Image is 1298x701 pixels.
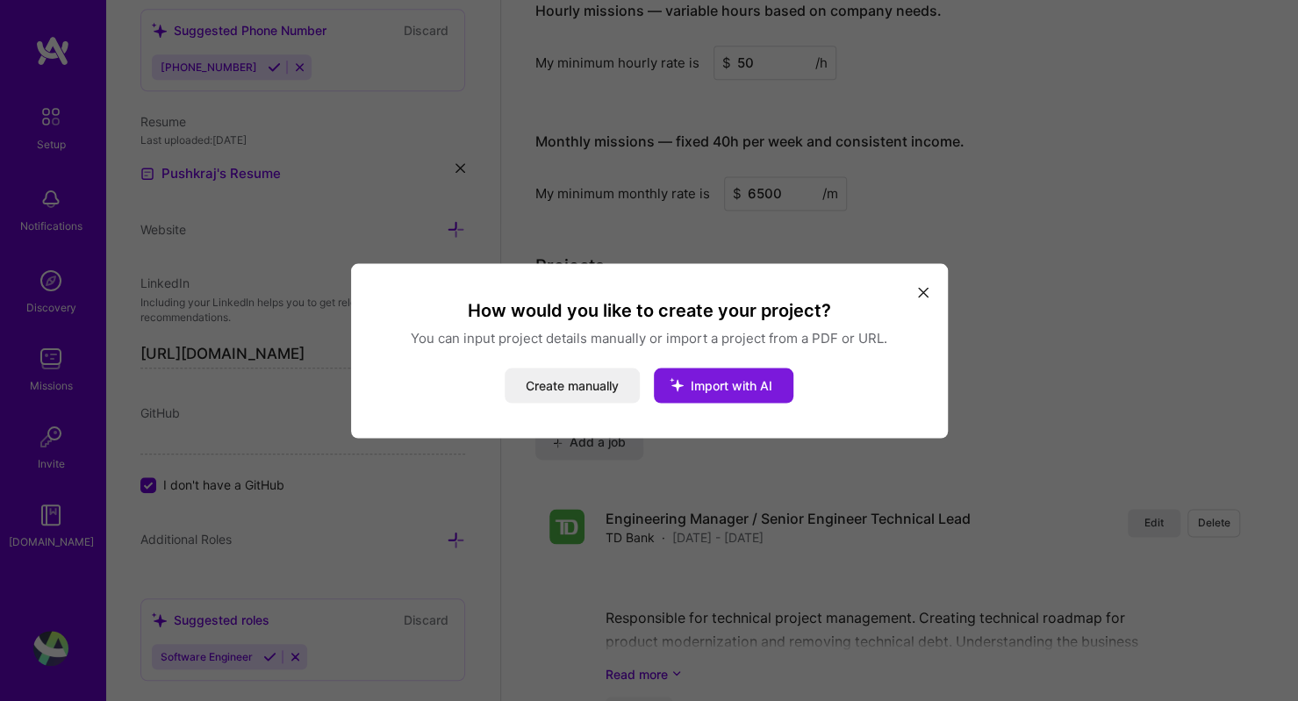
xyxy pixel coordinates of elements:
[372,328,927,347] p: You can input project details manually or import a project from a PDF or URL.
[654,368,793,403] button: Import with AI
[654,361,699,407] i: icon StarsWhite
[918,288,929,298] i: icon Close
[505,368,640,403] button: Create manually
[691,377,772,392] span: Import with AI
[351,263,948,438] div: modal
[372,298,927,321] h3: How would you like to create your project?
